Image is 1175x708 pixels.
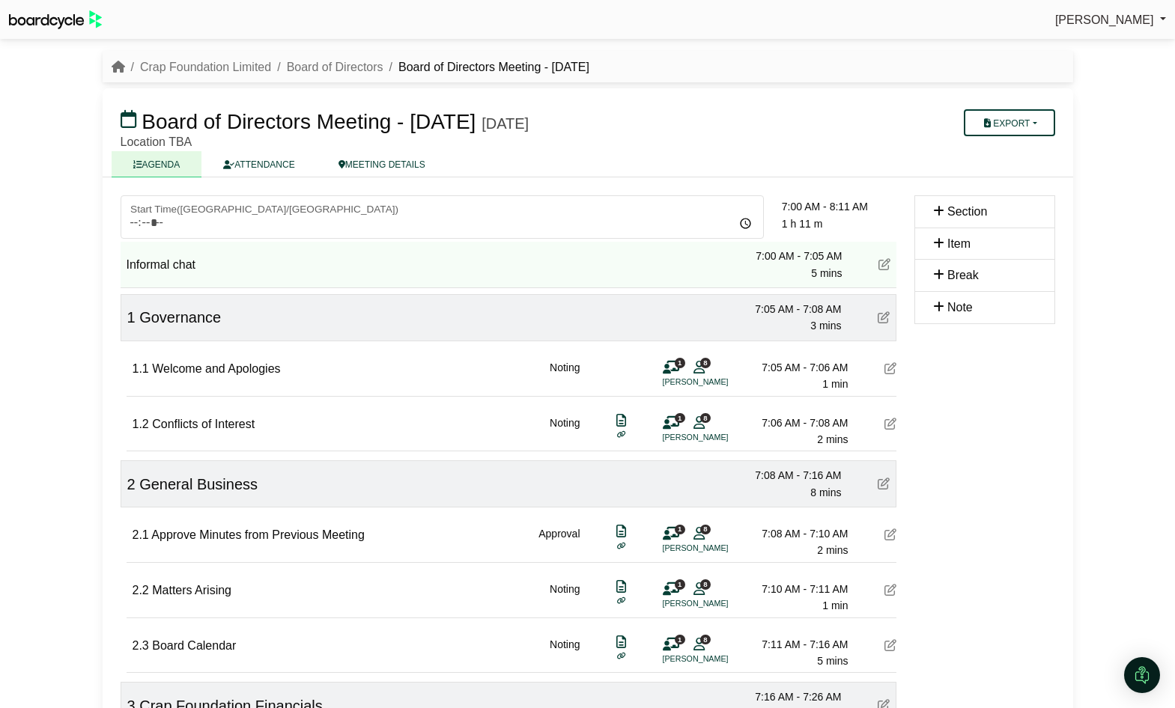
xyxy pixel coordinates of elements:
li: Board of Directors Meeting - [DATE] [383,58,589,77]
span: 5 mins [811,267,842,279]
li: [PERSON_NAME] [663,431,775,444]
div: Noting [550,415,580,448]
span: 2 mins [817,544,848,556]
span: 2 [127,476,136,492]
span: Approve Minutes from Previous Meeting [151,528,365,541]
span: 1 [675,525,685,534]
div: 7:08 AM - 7:16 AM [737,467,842,483]
span: Welcome and Apologies [152,362,280,375]
span: 2.2 [133,584,149,596]
span: 8 [700,579,711,589]
a: AGENDA [112,151,202,177]
span: 1 h 11 m [782,218,822,230]
div: 7:08 AM - 7:10 AM [744,525,848,542]
div: [DATE] [482,115,529,132]
span: Note [947,301,973,314]
span: 1 [127,309,136,326]
div: 7:00 AM - 8:11 AM [782,198,896,215]
span: 3 mins [810,320,841,332]
span: Board Calendar [152,639,236,652]
span: 8 mins [810,486,841,498]
span: 1 [675,579,685,589]
span: 1 [675,358,685,367]
span: Conflicts of Interest [152,418,255,430]
li: [PERSON_NAME] [663,597,775,610]
a: [PERSON_NAME] [1055,10,1166,30]
li: [PERSON_NAME] [663,542,775,555]
span: 1.1 [133,362,149,375]
span: Informal chat [127,258,195,271]
div: Noting [550,636,580,670]
img: BoardcycleBlackGreen-aaafeed430059cb809a45853b8cf6d952af9d84e6e89e1f1685b34bfd5cb7d64.svg [9,10,102,29]
span: 2 mins [817,433,848,445]
div: 7:16 AM - 7:26 AM [737,689,842,705]
span: Governance [139,309,221,326]
span: [PERSON_NAME] [1055,13,1154,26]
span: 8 [700,413,711,423]
span: 1 min [822,599,848,611]
a: Board of Directors [287,61,383,73]
li: [PERSON_NAME] [663,376,775,388]
span: 2.1 [133,528,149,541]
span: 2.3 [133,639,149,652]
div: Open Intercom Messenger [1124,657,1160,693]
div: 7:05 AM - 7:08 AM [737,301,842,317]
span: General Business [139,476,258,492]
a: ATTENDANCE [201,151,316,177]
span: 1 [675,413,685,423]
div: Noting [550,581,580,614]
span: 1 [675,635,685,644]
span: Section [947,205,987,218]
span: 1 min [822,378,848,390]
button: Export [964,109,1054,136]
div: 7:05 AM - 7:06 AM [744,359,848,376]
span: 5 mins [817,655,848,667]
span: Item [947,237,971,250]
li: [PERSON_NAME] [663,653,775,665]
a: Crap Foundation Limited [140,61,271,73]
span: 1.2 [133,418,149,430]
div: 7:11 AM - 7:16 AM [744,636,848,653]
span: Location TBA [121,135,192,148]
span: Break [947,269,979,281]
span: 8 [700,358,711,367]
div: 7:10 AM - 7:11 AM [744,581,848,597]
a: MEETING DETAILS [317,151,447,177]
div: Approval [538,525,580,559]
nav: breadcrumb [112,58,589,77]
div: Noting [550,359,580,393]
div: 7:00 AM - 7:05 AM [738,248,842,264]
span: 8 [700,525,711,534]
span: Board of Directors Meeting - [DATE] [142,110,476,133]
span: Matters Arising [152,584,231,596]
div: 7:06 AM - 7:08 AM [744,415,848,431]
span: 8 [700,635,711,644]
